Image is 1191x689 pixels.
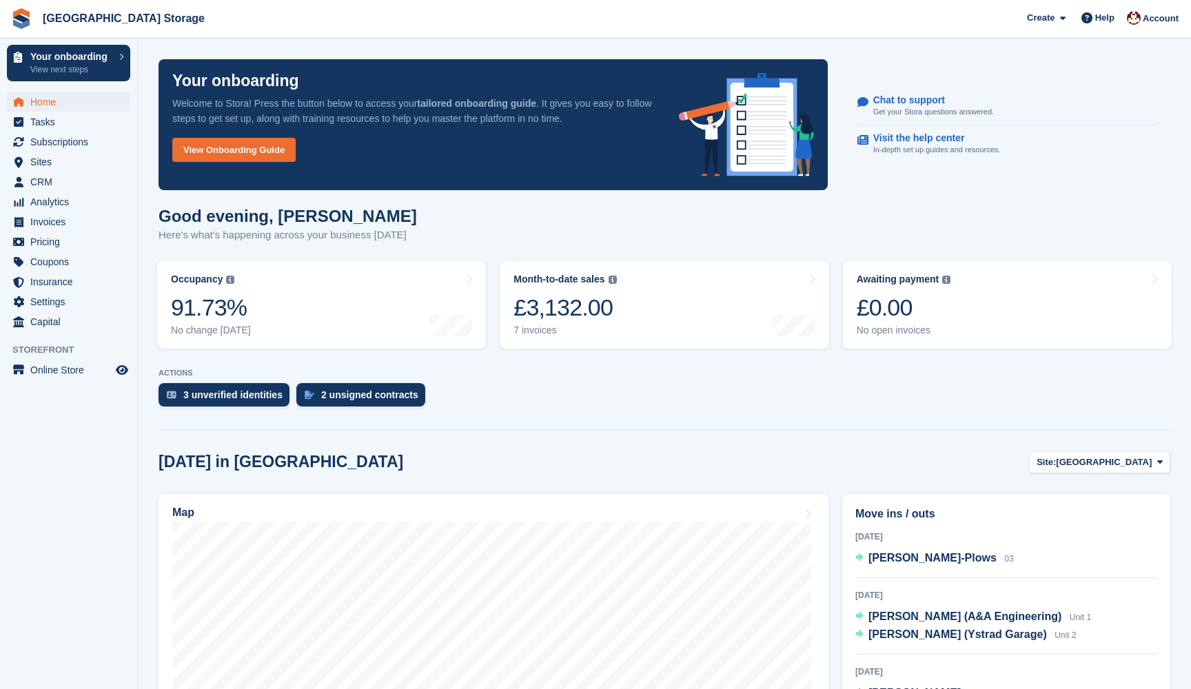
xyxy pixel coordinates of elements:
[417,98,536,109] strong: tailored onboarding guide
[167,391,176,399] img: verify_identity-adf6edd0f0f0b5bbfe63781bf79b02c33cf7c696d77639b501bdc392416b5a36.svg
[857,88,1157,125] a: Chat to support Get your Stora questions answered.
[873,132,990,144] p: Visit the help center
[1037,455,1056,469] span: Site:
[679,73,814,176] img: onboarding-info-6c161a55d2c0e0a8cae90662b2fe09162a5109e8cc188191df67fb4f79e88e88.svg
[7,232,130,251] a: menu
[857,274,939,285] div: Awaiting payment
[30,292,113,311] span: Settings
[157,261,486,349] a: Occupancy 91.73% No change [DATE]
[172,138,296,162] a: View Onboarding Guide
[855,608,1091,626] a: [PERSON_NAME] (A&A Engineering) Unit 1
[513,274,604,285] div: Month-to-date sales
[7,360,130,380] a: menu
[171,274,223,285] div: Occupancy
[321,389,418,400] div: 2 unsigned contracts
[857,325,951,336] div: No open invoices
[30,63,112,76] p: View next steps
[172,73,299,89] p: Your onboarding
[7,312,130,331] a: menu
[296,383,432,413] a: 2 unsigned contracts
[7,212,130,232] a: menu
[7,45,130,81] a: Your onboarding View next steps
[172,96,657,126] p: Welcome to Stora! Press the button below to access your . It gives you easy to follow steps to ge...
[7,112,130,132] a: menu
[37,7,210,30] a: [GEOGRAPHIC_DATA] Storage
[30,152,113,172] span: Sites
[30,212,113,232] span: Invoices
[226,276,234,284] img: icon-info-grey-7440780725fd019a000dd9b08b2336e03edf1995a4989e88bcd33f0948082b44.svg
[30,192,113,212] span: Analytics
[7,172,130,192] a: menu
[855,506,1157,522] h2: Move ins / outs
[855,666,1157,678] div: [DATE]
[500,261,828,349] a: Month-to-date sales £3,132.00 7 invoices
[868,610,1061,622] span: [PERSON_NAME] (A&A Engineering)
[7,132,130,152] a: menu
[843,261,1172,349] a: Awaiting payment £0.00 No open invoices
[855,550,1014,568] a: [PERSON_NAME]-Plows 03
[30,360,113,380] span: Online Store
[159,453,403,471] h2: [DATE] in [GEOGRAPHIC_DATA]
[159,207,417,225] h1: Good evening, [PERSON_NAME]
[873,106,994,118] p: Get your Stora questions answered.
[7,152,130,172] a: menu
[868,552,997,564] span: [PERSON_NAME]-Plows
[30,252,113,271] span: Coupons
[1070,613,1091,622] span: Unit 1
[609,276,617,284] img: icon-info-grey-7440780725fd019a000dd9b08b2336e03edf1995a4989e88bcd33f0948082b44.svg
[1095,11,1114,25] span: Help
[30,92,113,112] span: Home
[305,391,314,399] img: contract_signature_icon-13c848040528278c33f63329250d36e43548de30e8caae1d1a13099fd9432cc5.svg
[873,94,983,106] p: Chat to support
[7,272,130,291] a: menu
[1127,11,1141,25] img: Andrew Lacey
[855,531,1157,543] div: [DATE]
[171,325,251,336] div: No change [DATE]
[30,172,113,192] span: CRM
[30,312,113,331] span: Capital
[7,92,130,112] a: menu
[1027,11,1055,25] span: Create
[855,626,1077,644] a: [PERSON_NAME] (Ystrad Garage) Unit 2
[1029,451,1170,474] button: Site: [GEOGRAPHIC_DATA]
[30,52,112,61] p: Your onboarding
[30,112,113,132] span: Tasks
[1004,554,1013,564] span: 03
[513,294,616,322] div: £3,132.00
[7,292,130,311] a: menu
[30,232,113,251] span: Pricing
[159,369,1170,378] p: ACTIONS
[873,144,1001,156] p: In-depth set up guides and resources.
[183,389,283,400] div: 3 unverified identities
[7,192,130,212] a: menu
[11,8,32,29] img: stora-icon-8386f47178a22dfd0bd8f6a31ec36ba5ce8667c1dd55bd0f319d3a0aa187defe.svg
[30,132,113,152] span: Subscriptions
[1143,12,1179,25] span: Account
[30,272,113,291] span: Insurance
[159,227,417,243] p: Here's what's happening across your business [DATE]
[1056,455,1152,469] span: [GEOGRAPHIC_DATA]
[513,325,616,336] div: 7 invoices
[114,362,130,378] a: Preview store
[172,506,194,519] h2: Map
[12,343,137,357] span: Storefront
[868,628,1047,640] span: [PERSON_NAME] (Ystrad Garage)
[159,383,296,413] a: 3 unverified identities
[942,276,950,284] img: icon-info-grey-7440780725fd019a000dd9b08b2336e03edf1995a4989e88bcd33f0948082b44.svg
[857,125,1157,163] a: Visit the help center In-depth set up guides and resources.
[171,294,251,322] div: 91.73%
[855,589,1157,601] div: [DATE]
[1055,630,1076,640] span: Unit 2
[857,294,951,322] div: £0.00
[7,252,130,271] a: menu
